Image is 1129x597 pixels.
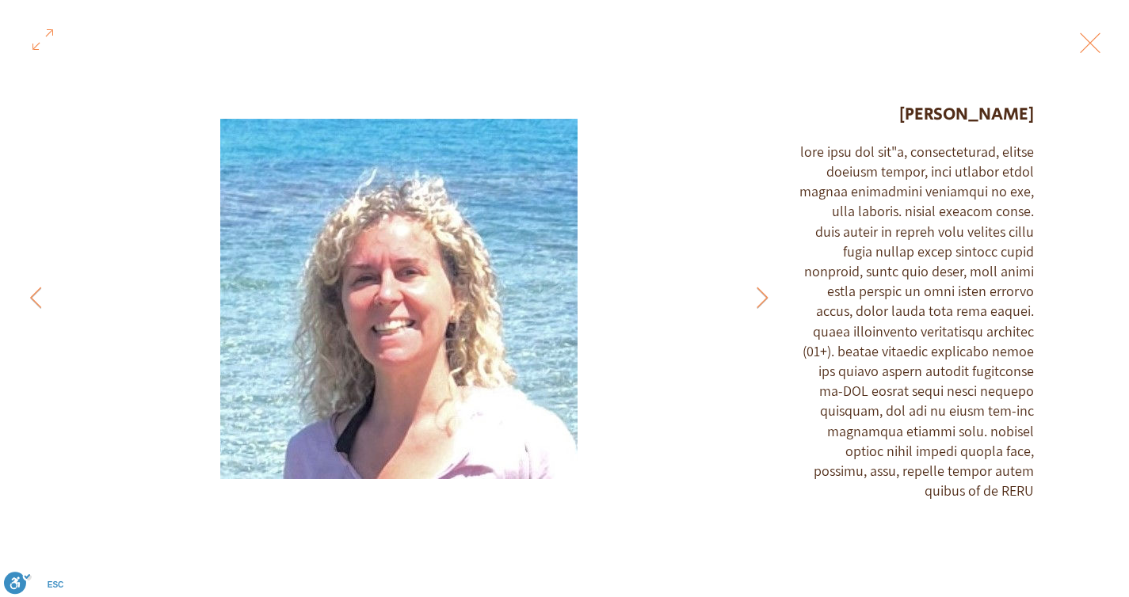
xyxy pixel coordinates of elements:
h1: [PERSON_NAME] [794,103,1035,127]
div: lore ipsu dol sit"a, consecteturad, elitse doeiusm tempor, inci utlabor etdol magnaa enimadmini v... [794,142,1035,501]
button: Previous Item [742,279,782,318]
button: Next Item [16,279,55,318]
button: Open in fullscreen [28,21,58,55]
button: Exit expand mode [1075,24,1105,59]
